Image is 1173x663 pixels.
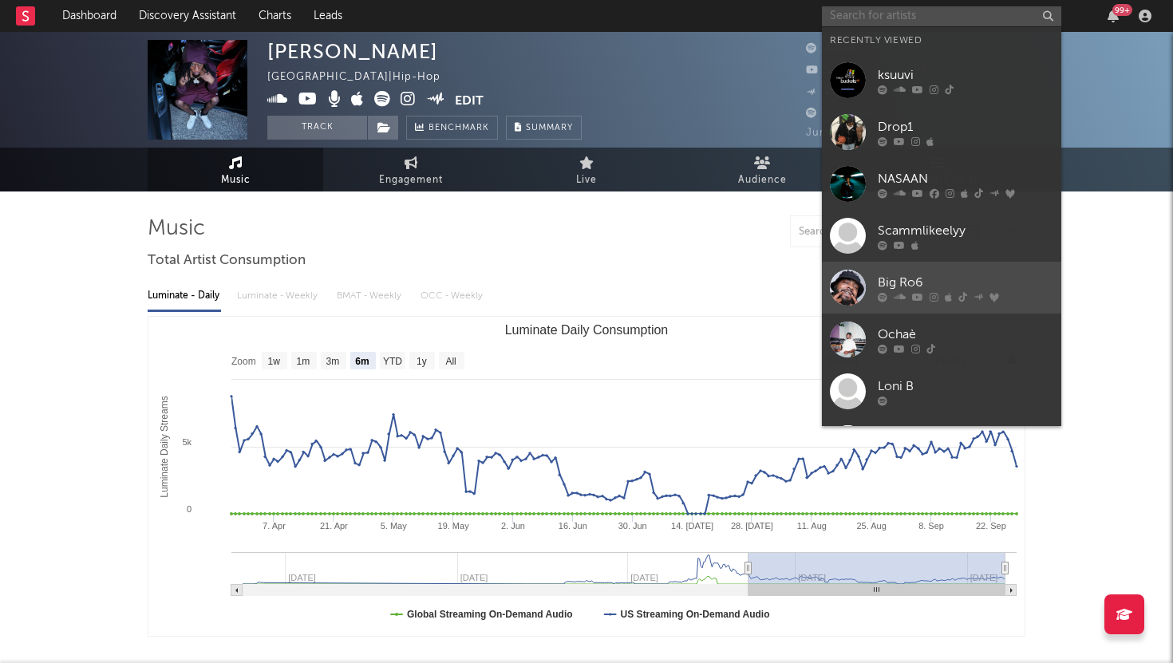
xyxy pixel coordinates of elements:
a: Audience [674,148,850,191]
text: 8. Sep [918,521,944,531]
text: 25. Aug [857,521,887,531]
span: Live [576,171,597,190]
div: Luminate - Daily [148,282,221,310]
text: Luminate Daily Streams [159,396,170,497]
a: Big Ro6 [822,262,1061,314]
div: Recently Viewed [830,31,1053,50]
div: [PERSON_NAME] [267,40,438,63]
div: 99 + [1112,4,1132,16]
a: Drop1 [822,106,1061,158]
text: US Streaming On-Demand Audio [621,609,770,620]
div: Drop1 [878,117,1053,136]
text: Global Streaming On-Demand Audio [407,609,573,620]
div: Loni B [878,377,1053,396]
text: 16. Jun [559,521,587,531]
a: ksuuvi [822,54,1061,106]
span: Jump Score: 77.8 [806,128,899,138]
a: Loni B [822,365,1061,417]
span: 207 [806,87,844,97]
span: Audience [738,171,787,190]
text: 1y [417,356,427,367]
text: 22. Sep [976,521,1006,531]
text: 5. May [381,521,408,531]
text: 7. Apr [263,521,286,531]
a: Music [148,148,323,191]
text: 11. Aug [797,521,827,531]
a: KD! [822,417,1061,469]
div: NASAAN [878,169,1053,188]
button: Summary [506,116,582,140]
text: 1w [268,356,281,367]
a: NASAAN [822,158,1061,210]
input: Search by song name or URL [791,226,959,239]
a: Engagement [323,148,499,191]
svg: Luminate Daily Consumption [148,317,1025,636]
text: 2. Jun [501,521,525,531]
text: Zoom [231,356,256,367]
text: 3m [326,356,340,367]
div: Ochaè [878,325,1053,344]
a: Live [499,148,674,191]
span: Engagement [379,171,443,190]
text: 1m [297,356,310,367]
span: 5,620 [806,65,855,76]
text: 6m [355,356,369,367]
text: 19. May [438,521,470,531]
a: Benchmark [406,116,498,140]
text: Luminate Daily Consumption [505,323,669,337]
div: Big Ro6 [878,273,1053,292]
span: Summary [526,124,573,132]
span: Benchmark [429,119,489,138]
div: Scammlikeelyy [878,221,1053,240]
text: YTD [383,356,402,367]
button: 99+ [1108,10,1119,22]
text: 14. [DATE] [671,521,713,531]
span: Total Artist Consumption [148,251,306,270]
text: 28. [DATE] [731,521,773,531]
input: Search for artists [822,6,1061,26]
text: All [445,356,456,367]
text: 21. Apr [320,521,348,531]
span: Music [221,171,251,190]
div: ksuuvi [878,65,1053,85]
a: Scammlikeelyy [822,210,1061,262]
button: Edit [455,91,484,111]
a: Ochaè [822,314,1061,365]
span: 4,668 [806,44,856,54]
div: [GEOGRAPHIC_DATA] | Hip-Hop [267,68,459,87]
text: 0 [187,504,192,514]
text: 5k [182,437,192,447]
span: 59,148 Monthly Listeners [806,109,958,119]
button: Track [267,116,367,140]
text: 30. Jun [618,521,647,531]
